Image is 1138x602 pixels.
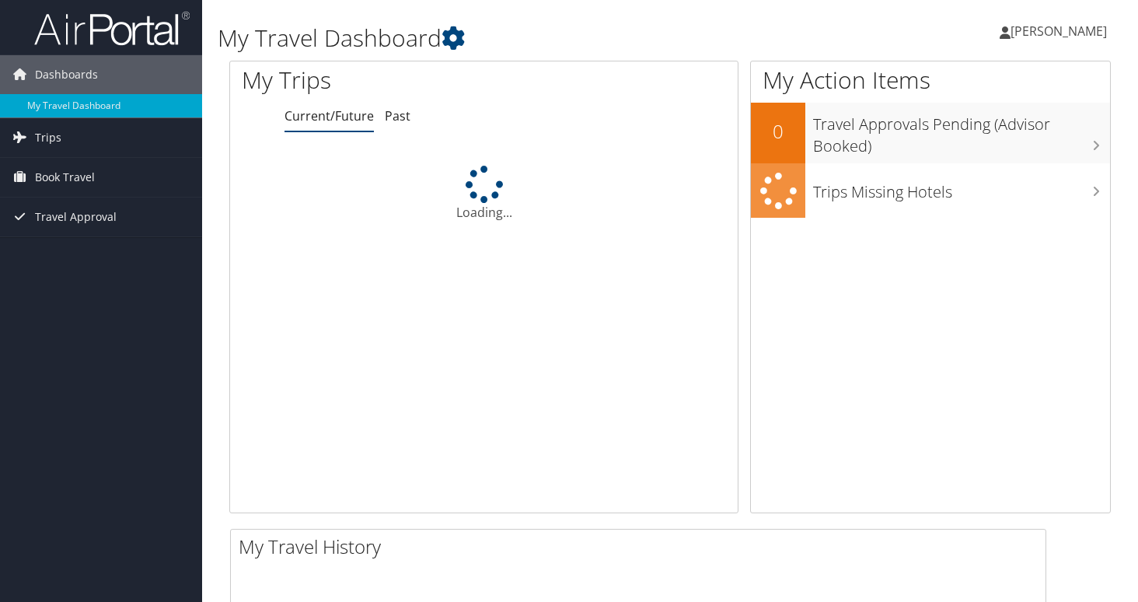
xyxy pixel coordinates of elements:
[34,10,190,47] img: airportal-logo.png
[813,106,1110,157] h3: Travel Approvals Pending (Advisor Booked)
[813,173,1110,203] h3: Trips Missing Hotels
[218,22,821,54] h1: My Travel Dashboard
[230,166,738,222] div: Loading...
[1000,8,1122,54] a: [PERSON_NAME]
[1011,23,1107,40] span: [PERSON_NAME]
[239,534,1045,560] h2: My Travel History
[242,64,515,96] h1: My Trips
[751,163,1110,219] a: Trips Missing Hotels
[35,158,95,197] span: Book Travel
[385,107,410,124] a: Past
[284,107,374,124] a: Current/Future
[35,198,117,236] span: Travel Approval
[751,103,1110,163] a: 0Travel Approvals Pending (Advisor Booked)
[35,118,61,157] span: Trips
[751,64,1110,96] h1: My Action Items
[751,118,805,145] h2: 0
[35,55,98,94] span: Dashboards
